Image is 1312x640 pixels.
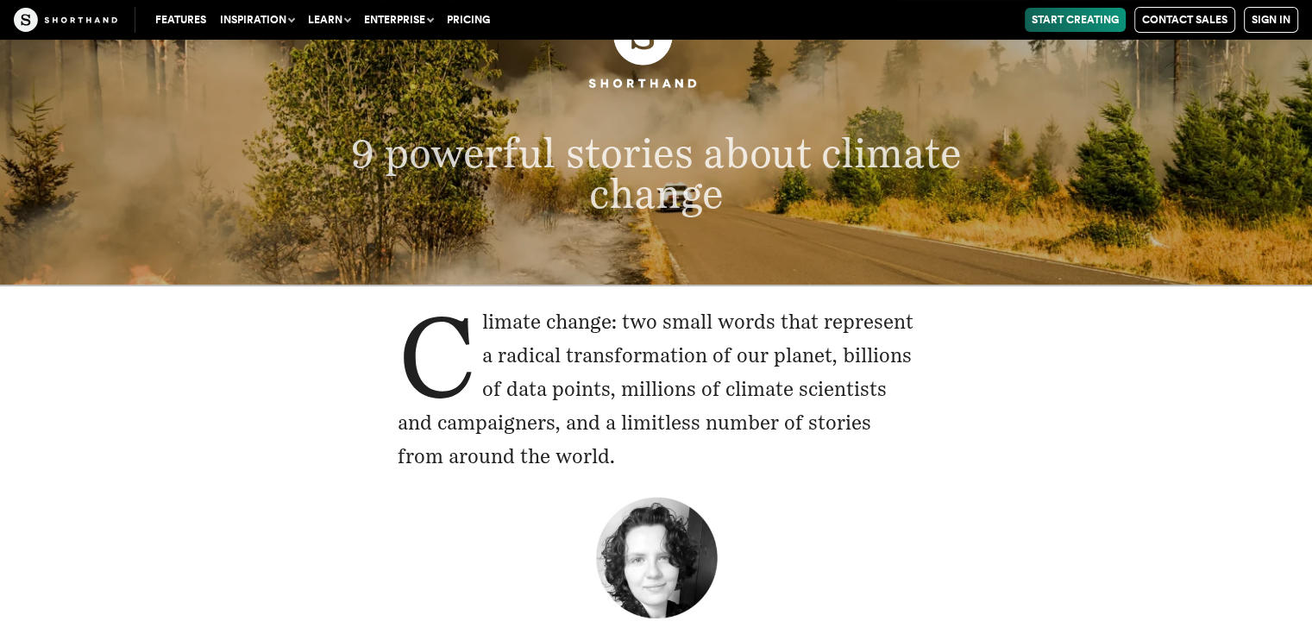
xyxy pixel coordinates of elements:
a: Features [148,8,213,32]
button: Learn [301,8,357,32]
a: Pricing [440,8,497,32]
span: 9 powerful stories about climate change [350,128,961,216]
a: Contact Sales [1134,7,1235,33]
a: Sign in [1244,7,1298,33]
img: The Craft [14,8,117,32]
button: Inspiration [213,8,301,32]
button: Enterprise [357,8,440,32]
a: Start Creating [1025,8,1126,32]
p: Climate change: two small words that represent a radical transformation of our planet, billions o... [398,305,915,474]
